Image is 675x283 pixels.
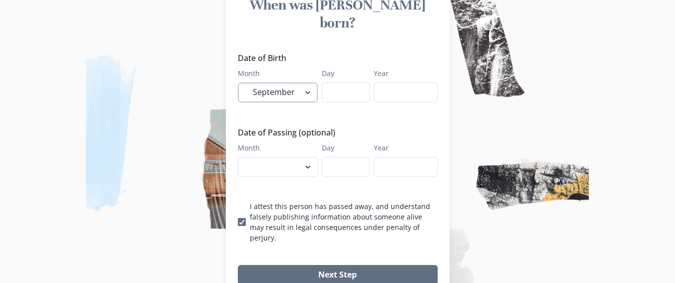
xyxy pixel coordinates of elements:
[238,68,312,78] label: Month
[238,142,312,153] label: Month
[238,52,432,64] legend: Date of Birth
[238,126,432,138] legend: Date of Passing (optional)
[322,68,364,78] label: Day
[374,142,432,153] label: Year
[374,68,432,78] label: Year
[322,142,364,153] label: Day
[250,201,438,243] p: I attest this person has passed away, and understand falsely publishing information about someone...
